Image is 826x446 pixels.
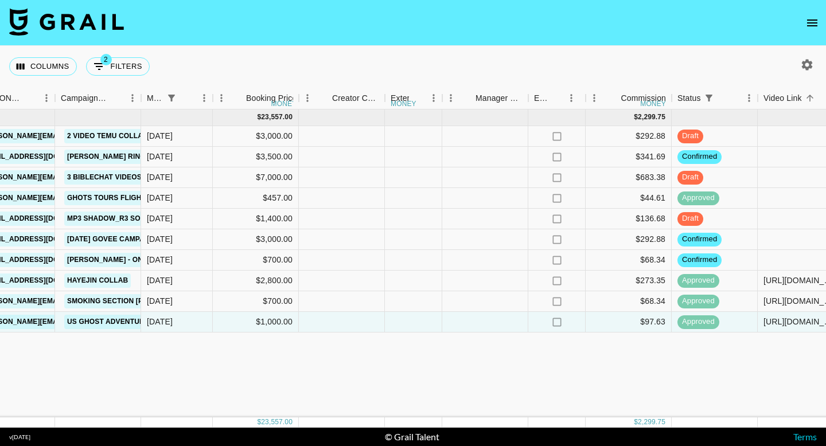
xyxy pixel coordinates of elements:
[213,126,299,147] div: $3,000.00
[64,129,151,143] a: 2 Video Temu Collab
[163,90,180,106] button: Show filters
[64,273,131,288] a: HAYEJIN Collab
[213,188,299,209] div: $457.00
[677,87,701,109] div: Status
[391,100,416,107] div: money
[64,253,236,267] a: [PERSON_NAME] - Only [DEMOGRAPHIC_DATA]
[147,171,173,183] div: Aug '25
[672,87,758,109] div: Status
[741,89,758,107] button: Menu
[586,147,672,167] div: $341.69
[9,433,30,441] div: v [DATE]
[213,209,299,229] div: $1,400.00
[213,229,299,250] div: $3,000.00
[100,54,112,65] span: 2
[638,417,665,427] div: 2,299.75
[213,291,299,312] div: $700.00
[64,212,182,226] a: MP3 Shadow_r3 Song Promo
[22,90,38,106] button: Sort
[677,234,722,245] span: confirmed
[64,232,160,247] a: [DATE] Govee Campaign
[677,275,719,286] span: approved
[793,431,817,442] a: Terms
[261,417,293,427] div: 23,557.00
[605,90,621,106] button: Sort
[257,112,261,122] div: $
[257,417,261,427] div: $
[316,90,332,106] button: Sort
[476,87,523,109] div: Manager Commmission Override
[677,296,719,307] span: approved
[634,112,638,122] div: $
[64,294,197,308] a: smoking section [PERSON_NAME]
[586,89,603,107] button: Menu
[640,100,666,107] div: money
[38,89,55,107] button: Menu
[147,151,173,162] div: Aug '25
[213,312,299,332] div: $1,000.00
[332,87,379,109] div: Creator Commmission Override
[213,271,299,291] div: $2,800.00
[677,151,722,162] span: confirmed
[586,126,672,147] div: $292.88
[459,90,476,106] button: Sort
[801,11,824,34] button: open drawer
[701,90,717,106] button: Show filters
[147,87,163,109] div: Month Due
[677,255,722,265] span: confirmed
[147,295,173,307] div: Aug '25
[638,112,665,122] div: 2,299.75
[677,316,719,327] span: approved
[9,57,77,76] button: Select columns
[213,167,299,188] div: $7,000.00
[246,87,297,109] div: Booking Price
[586,250,672,271] div: $68.34
[9,8,124,36] img: Grail Talent
[586,291,672,312] div: $68.34
[677,193,719,204] span: approved
[124,89,141,107] button: Menu
[442,89,459,107] button: Menu
[677,172,703,183] span: draft
[147,316,173,327] div: Aug '25
[634,417,638,427] div: $
[299,87,385,109] div: Creator Commmission Override
[64,170,184,185] a: 3 Biblechat Videos Campaign
[147,275,173,286] div: Aug '25
[196,89,213,107] button: Menu
[230,90,246,106] button: Sort
[64,191,184,205] a: Ghots Tours Flight Expense
[213,147,299,167] div: $3,500.00
[442,87,528,109] div: Manager Commmission Override
[180,90,196,106] button: Sort
[586,209,672,229] div: $136.68
[586,229,672,250] div: $292.88
[528,87,586,109] div: Expenses: Remove Commission?
[586,167,672,188] div: $683.38
[64,315,188,329] a: US Ghost Adventures Collab
[261,112,293,122] div: 23,557.00
[677,131,703,142] span: draft
[108,90,124,106] button: Sort
[147,233,173,245] div: Aug '25
[717,90,733,106] button: Sort
[271,100,297,107] div: money
[64,150,177,164] a: [PERSON_NAME] Ring Promo
[621,87,666,109] div: Commission
[163,90,180,106] div: 1 active filter
[147,254,173,265] div: Aug '25
[586,188,672,209] div: $44.61
[147,213,173,224] div: Aug '25
[802,90,818,106] button: Sort
[86,57,150,76] button: Show filters
[299,89,316,107] button: Menu
[61,87,108,109] div: Campaign (Type)
[586,312,672,332] div: $97.63
[550,90,566,106] button: Sort
[409,90,425,106] button: Sort
[385,431,439,443] div: © Grail Talent
[147,130,173,142] div: Aug '25
[213,89,230,107] button: Menu
[425,89,442,107] button: Menu
[586,271,672,291] div: $273.35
